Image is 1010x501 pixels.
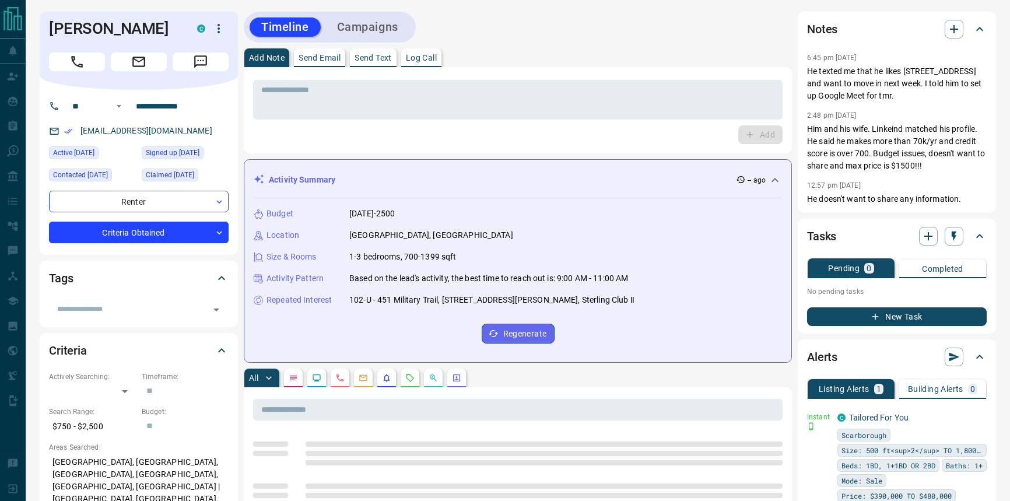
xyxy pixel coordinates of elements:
[807,227,836,246] h2: Tasks
[828,264,860,272] p: Pending
[266,251,317,263] p: Size & Rooms
[807,54,857,62] p: 6:45 pm [DATE]
[266,208,293,220] p: Budget
[349,229,513,241] p: [GEOGRAPHIC_DATA], [GEOGRAPHIC_DATA]
[355,54,392,62] p: Send Text
[325,17,410,37] button: Campaigns
[112,99,126,113] button: Open
[406,54,437,62] p: Log Call
[807,283,987,300] p: No pending tasks
[908,385,963,393] p: Building Alerts
[49,417,136,436] p: $750 - $2,500
[142,169,229,185] div: Fri Nov 01 2024
[49,264,229,292] div: Tags
[49,52,105,71] span: Call
[382,373,391,383] svg: Listing Alerts
[249,374,258,382] p: All
[819,385,869,393] p: Listing Alerts
[349,272,628,285] p: Based on the lead's activity, the best time to reach out is: 9:00 AM - 11:00 AM
[142,407,229,417] p: Budget:
[807,181,861,190] p: 12:57 pm [DATE]
[349,251,457,263] p: 1-3 bedrooms, 700-1399 sqft
[349,294,634,306] p: 102-U - 451 Military Trail, [STREET_ADDRESS][PERSON_NAME], Sterling Club Ⅱ
[876,385,881,393] p: 1
[312,373,321,383] svg: Lead Browsing Activity
[807,193,987,205] p: He doesn't want to share any information.
[49,169,136,185] div: Tue Aug 12 2025
[807,65,987,102] p: He texted me that he likes [STREET_ADDRESS] and want to move in next week. I told him to set up G...
[335,373,345,383] svg: Calls
[359,373,368,383] svg: Emails
[922,265,963,273] p: Completed
[807,20,837,38] h2: Notes
[429,373,438,383] svg: Opportunities
[269,174,335,186] p: Activity Summary
[841,429,886,441] span: Scarborough
[807,222,987,250] div: Tasks
[837,414,846,422] div: condos.ca
[405,373,415,383] svg: Requests
[841,444,983,456] span: Size: 500 ft<sup>2</sup> TO 1,800 ft<sup>2</sup>
[49,442,229,453] p: Areas Searched:
[173,52,229,71] span: Message
[807,307,987,326] button: New Task
[250,17,321,37] button: Timeline
[946,460,983,471] span: Baths: 1+
[807,123,987,172] p: Him and his wife. Linkeind matched his profile. He said he makes more than 70k/yr and credit scor...
[841,460,935,471] span: Beds: 1BD, 1+1BD OR 2BD
[49,146,136,163] div: Tue Aug 12 2025
[807,15,987,43] div: Notes
[807,111,857,120] p: 2:48 pm [DATE]
[482,324,555,344] button: Regenerate
[49,407,136,417] p: Search Range:
[49,191,229,212] div: Renter
[80,126,212,135] a: [EMAIL_ADDRESS][DOMAIN_NAME]
[49,19,180,38] h1: [PERSON_NAME]
[289,373,298,383] svg: Notes
[249,54,285,62] p: Add Note
[53,169,108,181] span: Contacted [DATE]
[807,343,987,371] div: Alerts
[208,302,225,318] button: Open
[266,272,324,285] p: Activity Pattern
[452,373,461,383] svg: Agent Actions
[299,54,341,62] p: Send Email
[266,294,332,306] p: Repeated Interest
[807,412,830,422] p: Instant
[49,337,229,365] div: Criteria
[266,229,299,241] p: Location
[142,372,229,382] p: Timeframe:
[349,208,395,220] p: [DATE]-2500
[841,475,882,486] span: Mode: Sale
[867,264,871,272] p: 0
[64,127,72,135] svg: Email Verified
[970,385,975,393] p: 0
[49,341,87,360] h2: Criteria
[146,147,199,159] span: Signed up [DATE]
[111,52,167,71] span: Email
[254,169,782,191] div: Activity Summary-- ago
[49,222,229,243] div: Criteria Obtained
[142,146,229,163] div: Fri Nov 01 2024
[146,169,194,181] span: Claimed [DATE]
[53,147,94,159] span: Active [DATE]
[197,24,205,33] div: condos.ca
[807,348,837,366] h2: Alerts
[849,413,909,422] a: Tailored For You
[748,175,766,185] p: -- ago
[49,372,136,382] p: Actively Searching:
[807,422,815,430] svg: Push Notification Only
[49,269,73,288] h2: Tags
